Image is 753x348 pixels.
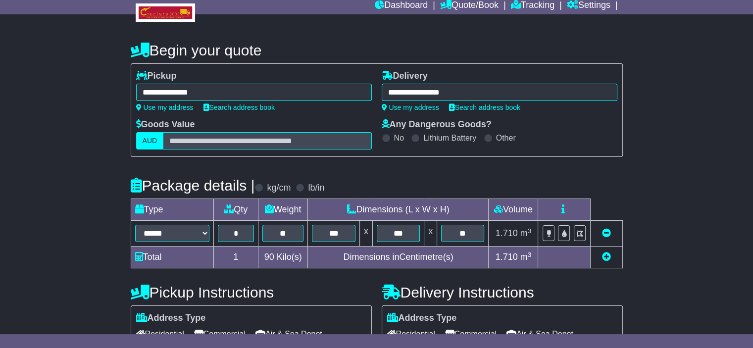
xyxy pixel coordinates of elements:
span: m [520,228,532,238]
span: Air & Sea Depot [506,326,573,342]
td: Weight [258,199,308,221]
label: Address Type [136,313,206,324]
label: Address Type [387,313,457,324]
label: Any Dangerous Goods? [382,119,492,130]
h4: Delivery Instructions [382,284,623,300]
span: Air & Sea Depot [255,326,322,342]
label: lb/in [308,183,324,194]
h4: Pickup Instructions [131,284,372,300]
label: Pickup [136,71,177,82]
td: x [424,221,437,247]
h4: Package details | [131,177,255,194]
h4: Begin your quote [131,42,623,58]
a: Add new item [602,252,611,262]
td: Total [131,247,213,268]
span: 1.710 [496,252,518,262]
span: Commercial [194,326,246,342]
a: Search address book [449,103,520,111]
td: Kilo(s) [258,247,308,268]
label: kg/cm [267,183,291,194]
label: Delivery [382,71,428,82]
td: Volume [489,199,538,221]
label: Goods Value [136,119,195,130]
span: 90 [264,252,274,262]
sup: 3 [528,227,532,235]
td: Qty [213,199,258,221]
a: Use my address [136,103,194,111]
td: 1 [213,247,258,268]
td: Dimensions (L x W x H) [308,199,489,221]
td: Dimensions in Centimetre(s) [308,247,489,268]
label: Other [496,133,516,143]
span: Commercial [445,326,497,342]
span: Residential [136,326,184,342]
sup: 3 [528,251,532,258]
td: x [359,221,372,247]
td: Type [131,199,213,221]
a: Remove this item [602,228,611,238]
span: 1.710 [496,228,518,238]
span: m [520,252,532,262]
label: No [394,133,404,143]
span: Residential [387,326,435,342]
label: AUD [136,132,164,149]
a: Search address book [203,103,275,111]
a: Use my address [382,103,439,111]
label: Lithium Battery [423,133,476,143]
